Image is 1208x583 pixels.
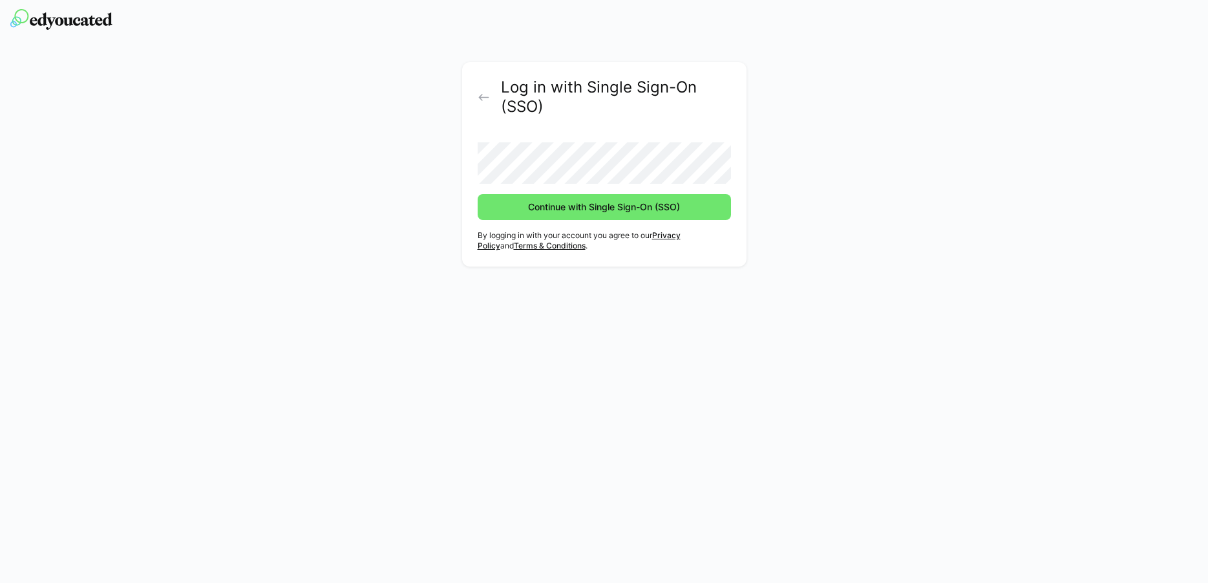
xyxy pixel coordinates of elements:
p: By logging in with your account you agree to our and . [478,230,731,251]
a: Terms & Conditions [514,241,586,250]
a: Privacy Policy [478,230,681,250]
button: Continue with Single Sign-On (SSO) [478,194,731,220]
img: edyoucated [10,9,112,30]
h2: Log in with Single Sign-On (SSO) [501,78,730,116]
span: Continue with Single Sign-On (SSO) [526,201,682,214]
